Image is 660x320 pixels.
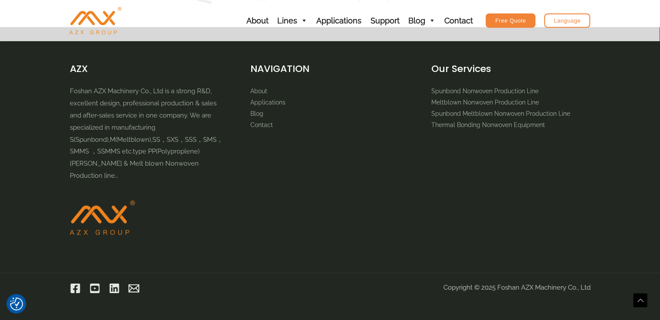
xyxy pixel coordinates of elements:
[341,281,591,294] p: Copyright © 2025 Foshan AZX Machinery Co., Ltd
[431,121,545,128] a: Thermal Bonding Nonwoven Equipment
[250,88,267,95] a: About
[250,62,410,131] aside: Footer Widget 2
[431,110,570,117] a: Spunbond Meltblown Nonwoven Production Line
[10,297,23,310] button: Consent Preferences
[250,99,286,106] a: Applications
[10,297,23,310] img: Revisit consent button
[69,16,121,24] a: AZX Nonwoven Machine
[109,283,120,294] a: Linkedin
[431,88,539,95] a: Spunbond Nonwoven Production Line
[250,62,410,76] h2: NAVIGATION
[70,85,229,182] p: Foshan AZX Machinery Co., Ltd is a strong R&D, excellent design, professional production & sales ...
[544,13,590,28] a: Language
[70,62,229,235] aside: Footer Widget 1
[486,13,535,28] a: Free Quote
[431,99,539,106] a: Meltblown Nonwoven Production Line
[431,62,591,131] aside: Footer Widget 3
[431,62,591,76] h2: Our Services
[70,283,81,294] a: Facebook
[70,62,229,76] h2: AZX
[89,283,100,294] a: Youtube
[250,121,273,128] a: Contact
[250,110,263,117] a: Blog
[431,85,591,131] nav: Our Services
[250,85,410,131] nav: NAVIGATION
[128,283,139,294] a: Email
